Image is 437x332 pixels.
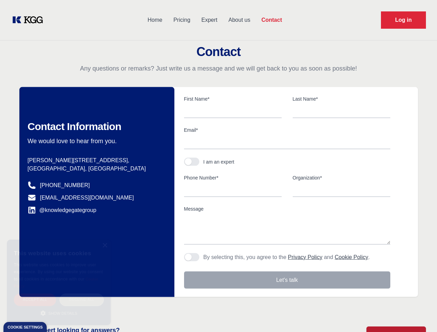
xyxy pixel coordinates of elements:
a: Contact [256,11,288,29]
p: [GEOGRAPHIC_DATA], [GEOGRAPHIC_DATA] [28,165,163,173]
label: Message [184,205,390,212]
label: Email* [184,127,390,133]
a: Request Demo [381,11,426,29]
label: First Name* [184,95,282,102]
p: Any questions or remarks? Just write us a message and we will get back to you as soon as possible! [8,64,429,73]
div: I am an expert [203,158,235,165]
div: This website uses cookies [14,245,104,261]
a: Pricing [168,11,196,29]
a: Expert [196,11,223,29]
a: Home [142,11,168,29]
a: [PHONE_NUMBER] [40,181,90,190]
a: About us [223,11,256,29]
label: Phone Number* [184,174,282,181]
p: We would love to hear from you. [28,137,163,145]
span: Show details [48,311,78,315]
h2: Contact Information [28,120,163,133]
div: Decline all [60,294,104,306]
a: Cookie Policy [14,277,98,288]
a: Privacy Policy [288,254,322,260]
a: @knowledgegategroup [28,206,97,214]
a: [EMAIL_ADDRESS][DOMAIN_NAME] [40,194,134,202]
p: [PERSON_NAME][STREET_ADDRESS], [28,156,163,165]
iframe: Chat Widget [402,299,437,332]
div: Show details [14,310,104,316]
p: By selecting this, you agree to the and . [203,253,370,261]
a: KOL Knowledge Platform: Talk to Key External Experts (KEE) [11,15,48,26]
div: Accept all [14,294,56,306]
div: Cookie settings [8,325,43,329]
span: This website uses cookies to improve user experience. By using our website you consent to all coo... [14,262,103,282]
h2: Contact [8,45,429,59]
label: Organization* [293,174,390,181]
label: Last Name* [293,95,390,102]
div: Close [102,243,107,248]
button: Let's talk [184,271,390,289]
a: Cookie Policy [335,254,368,260]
